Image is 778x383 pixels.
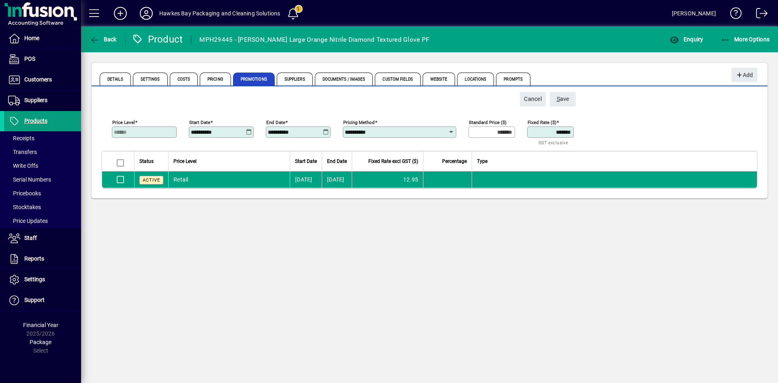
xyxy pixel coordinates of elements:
span: Customers [24,76,52,83]
td: [DATE] [322,171,352,188]
span: Locations [457,73,494,86]
span: Price Level [173,157,197,166]
button: Back [88,32,119,47]
a: Suppliers [4,90,81,111]
a: Pricebooks [4,186,81,200]
div: Product [132,33,183,46]
div: MPH29445 - [PERSON_NAME] Large Orange Nitrile Diamond Textured Glove PF [199,33,430,46]
a: Support [4,290,81,310]
a: Receipts [4,131,81,145]
span: Suppliers [277,73,313,86]
span: Pricebooks [8,190,41,197]
mat-hint: GST exclusive [539,138,568,147]
td: 12.95 [352,171,423,188]
span: Settings [24,276,45,282]
a: Home [4,28,81,49]
span: Promotions [233,73,275,86]
app-page-header-button: Back [81,32,126,47]
span: Settings [133,73,168,86]
a: Price Updates [4,214,81,228]
td: [DATE] [290,171,322,188]
span: Serial Numbers [8,176,51,183]
span: Percentage [442,157,467,166]
span: POS [24,56,35,62]
button: Add [731,68,757,82]
a: Transfers [4,145,81,159]
mat-label: Price Level [112,120,135,125]
mat-label: Fixed rate ($) [528,120,556,125]
span: Stocktakes [8,204,41,210]
button: Enquiry [667,32,705,47]
span: Start Date [295,157,317,166]
span: Suppliers [24,97,47,103]
span: Status [139,157,154,166]
span: S [557,96,560,102]
span: Products [24,118,47,124]
span: More Options [720,36,770,43]
a: Serial Numbers [4,173,81,186]
span: Website [423,73,455,86]
a: Staff [4,228,81,248]
button: Profile [133,6,159,21]
span: Prompts [496,73,530,86]
span: Support [24,297,45,303]
span: Type [477,157,487,166]
span: Price Updates [8,218,48,224]
span: End Date [327,157,347,166]
span: Write Offs [8,163,38,169]
button: Add [107,6,133,21]
span: Custom Fields [375,73,420,86]
button: Cancel [520,92,546,107]
mat-label: Standard price ($) [469,120,507,125]
a: POS [4,49,81,69]
mat-label: End date [266,120,285,125]
mat-label: Pricing method [343,120,375,125]
button: More Options [718,32,772,47]
span: Active [143,178,160,183]
span: Enquiry [669,36,703,43]
span: Financial Year [23,322,58,328]
span: Transfers [8,149,37,155]
span: Cancel [524,92,542,106]
span: Package [30,339,51,345]
span: Fixed Rate excl GST ($) [368,157,418,166]
span: Costs [170,73,198,86]
a: Logout [750,2,768,28]
button: Save [550,92,576,107]
span: Staff [24,235,37,241]
a: Settings [4,270,81,290]
a: Write Offs [4,159,81,173]
span: Details [100,73,131,86]
span: Home [24,35,39,41]
div: [PERSON_NAME] [672,7,716,20]
span: Documents / Images [315,73,373,86]
span: ave [557,92,569,106]
span: Reports [24,255,44,262]
a: Reports [4,249,81,269]
a: Stocktakes [4,200,81,214]
span: Add [735,68,753,82]
td: Retail [168,171,290,188]
span: Receipts [8,135,34,141]
div: Hawkes Bay Packaging and Cleaning Solutions [159,7,280,20]
a: Knowledge Base [724,2,742,28]
a: Customers [4,70,81,90]
mat-label: Start date [189,120,210,125]
span: Pricing [200,73,231,86]
span: Back [90,36,117,43]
